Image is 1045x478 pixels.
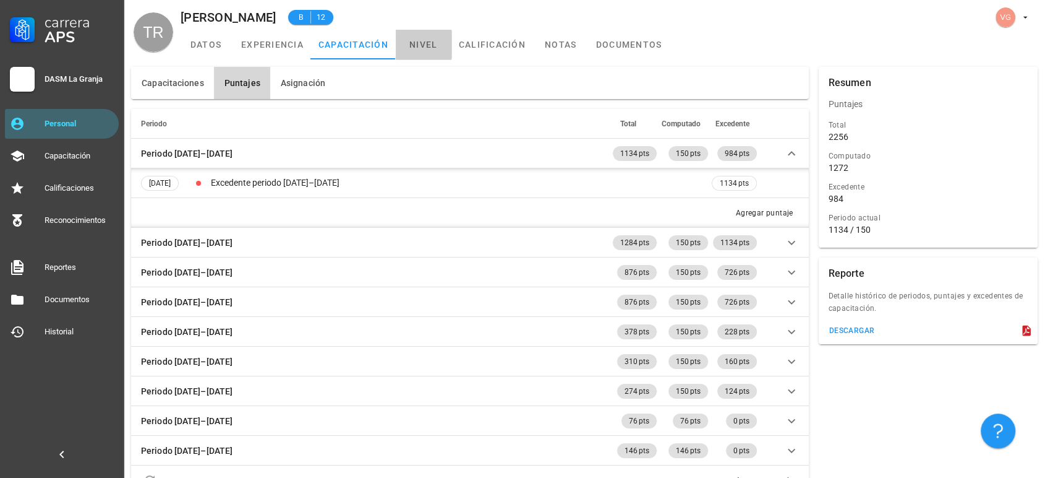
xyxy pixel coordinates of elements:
span: 876 pts [625,295,649,310]
div: Periodo [DATE]–[DATE] [141,444,232,458]
div: Puntajes [819,89,1038,119]
div: Periodo actual [829,212,1028,224]
div: Periodo [DATE]–[DATE] [141,385,232,398]
div: Resumen [829,67,871,99]
a: documentos [589,30,670,59]
span: 378 pts [625,324,649,339]
span: Computado [662,119,701,128]
span: Periodo [141,119,167,128]
a: datos [178,30,234,59]
button: Capacitaciones [131,67,214,99]
div: Periodo [DATE]–[DATE] [141,266,232,279]
span: 150 pts [676,146,701,161]
span: 150 pts [676,235,701,250]
div: Reportes [45,263,114,272]
a: Personal [5,109,119,139]
div: [PERSON_NAME] [181,11,276,24]
span: Excedente [715,119,749,128]
span: 310 pts [625,354,649,369]
div: Periodo [DATE]–[DATE] [141,414,232,428]
th: Computado [659,109,710,139]
span: 146 pts [625,443,649,458]
span: 150 pts [676,295,701,310]
span: 1134 pts [620,146,649,161]
span: 726 pts [725,265,749,280]
span: 12 [316,11,326,24]
span: 160 pts [725,354,749,369]
a: calificación [451,30,533,59]
div: Periodo [DATE]–[DATE] [141,147,232,160]
th: Excedente [710,109,759,139]
span: 150 pts [676,324,701,339]
a: Calificaciones [5,173,119,203]
a: nivel [396,30,451,59]
th: Total [610,109,659,139]
div: Documentos [45,295,114,305]
span: 0 pts [733,414,749,428]
div: Historial [45,327,114,337]
button: descargar [824,322,880,339]
span: 76 pts [680,414,701,428]
span: 1134 pts [720,235,749,250]
div: 984 [829,193,843,204]
span: TR [143,12,163,52]
span: 146 pts [676,443,701,458]
button: Agregar puntaje [730,207,799,219]
th: Periodo [131,109,610,139]
button: Asignación [270,67,335,99]
span: 1134 pts [720,176,749,190]
a: Capacitación [5,141,119,171]
div: avatar [996,7,1015,27]
a: Reportes [5,253,119,282]
span: Total [620,119,636,128]
span: 726 pts [725,295,749,310]
div: Capacitación [45,151,114,161]
div: 1272 [829,162,848,173]
span: 1284 pts [620,235,649,250]
div: Agregar puntaje [735,207,793,219]
a: Documentos [5,285,119,315]
div: APS [45,30,114,45]
div: Calificaciones [45,183,114,193]
a: Reconocimientos [5,206,119,235]
span: 274 pts [625,384,649,399]
div: descargar [829,326,875,335]
span: 150 pts [676,354,701,369]
div: Detalle histórico de periodos, puntajes y excedentes de capacitación. [819,290,1038,322]
span: [DATE] [149,176,171,190]
div: Total [829,119,1028,131]
div: Periodo [DATE]–[DATE] [141,236,232,250]
a: notas [533,30,589,59]
div: Reporte [829,258,864,290]
div: Periodo [DATE]–[DATE] [141,325,232,339]
div: Excedente [829,181,1028,193]
span: 124 pts [725,384,749,399]
div: Periodo [DATE]–[DATE] [141,355,232,368]
div: Reconocimientos [45,215,114,225]
td: Excedente periodo [DATE]–[DATE] [208,168,709,198]
div: 2256 [829,131,848,142]
div: 1134 / 150 [829,224,1028,235]
span: 150 pts [676,384,701,399]
a: Historial [5,317,119,347]
a: experiencia [234,30,311,59]
span: Puntajes [224,78,260,88]
div: Computado [829,150,1028,162]
span: 228 pts [725,324,749,339]
span: 150 pts [676,265,701,280]
div: Carrera [45,15,114,30]
span: B [296,11,305,24]
span: 76 pts [629,414,649,428]
div: Periodo [DATE]–[DATE] [141,295,232,309]
span: Asignación [280,78,325,88]
span: 0 pts [733,443,749,458]
span: 876 pts [625,265,649,280]
div: DASM La Granja [45,74,114,84]
span: Capacitaciones [141,78,204,88]
div: Personal [45,119,114,129]
span: 984 pts [725,146,749,161]
a: capacitación [311,30,396,59]
div: avatar [134,12,173,52]
button: Puntajes [214,67,270,99]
